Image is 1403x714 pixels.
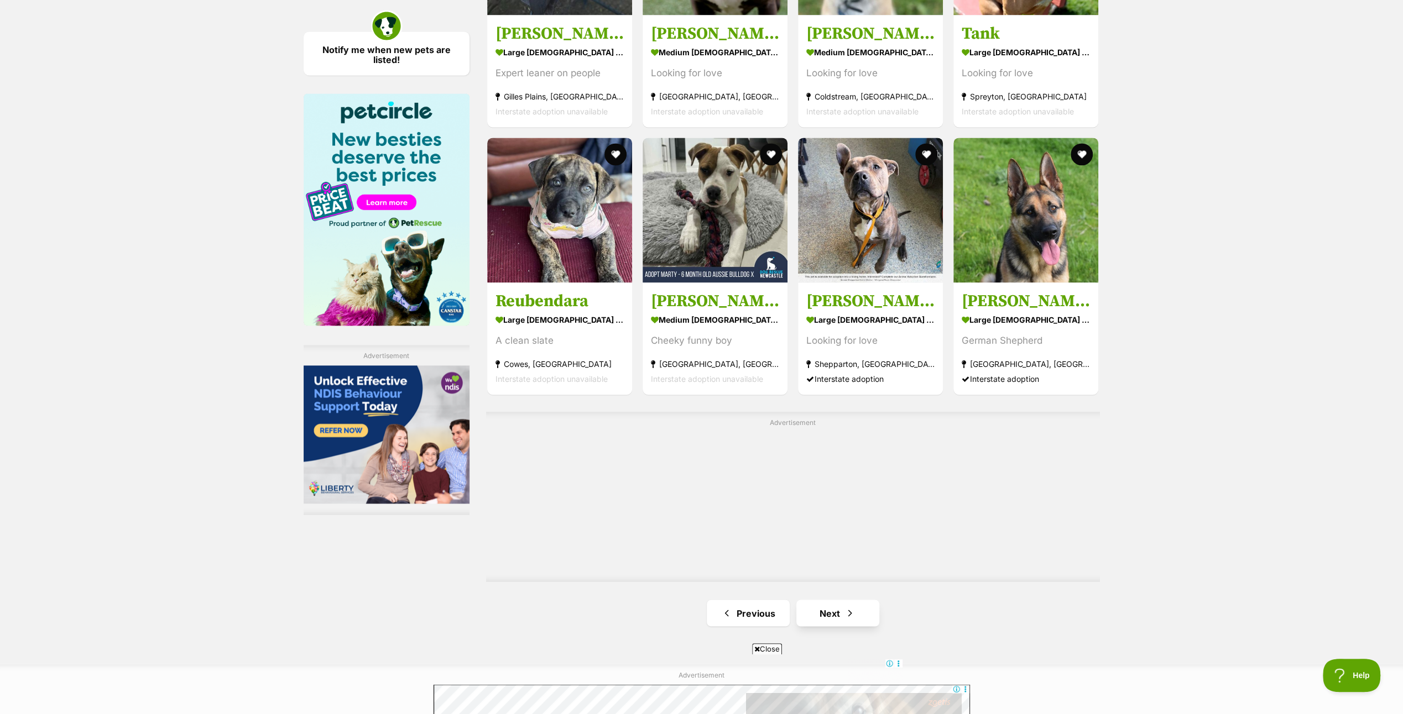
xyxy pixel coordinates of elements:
[962,23,1090,44] h3: Tank
[496,89,624,104] strong: Gilles Plains, [GEOGRAPHIC_DATA]
[806,107,919,116] span: Interstate adoption unavailable
[962,333,1090,348] div: German Shepherd
[643,282,787,394] a: [PERSON_NAME] - [DEMOGRAPHIC_DATA] Aussie Bulldog X medium [DEMOGRAPHIC_DATA] Dog Cheeky funny bo...
[304,93,470,326] img: Pet Circle promo banner
[651,89,779,104] strong: [GEOGRAPHIC_DATA], [GEOGRAPHIC_DATA]
[752,643,782,654] span: Close
[953,282,1098,394] a: [PERSON_NAME] large [DEMOGRAPHIC_DATA] Dog German Shepherd [GEOGRAPHIC_DATA], [GEOGRAPHIC_DATA] I...
[796,600,879,626] a: Next page
[496,333,624,348] div: A clean slate
[487,15,632,127] a: [PERSON_NAME] large [DEMOGRAPHIC_DATA] Dog Expert leaner on people Gilles Plains, [GEOGRAPHIC_DAT...
[798,138,943,282] img: Winston - American Staffordshire Terrier Dog
[651,44,779,60] strong: medium [DEMOGRAPHIC_DATA] Dog
[643,138,787,282] img: Marty - 6 Month Old Aussie Bulldog X - Australian Bulldog
[496,107,608,116] span: Interstate adoption unavailable
[806,356,935,371] strong: Shepparton, [GEOGRAPHIC_DATA]
[304,365,470,503] iframe: Advertisement
[806,66,935,81] div: Looking for love
[953,15,1098,127] a: Tank large [DEMOGRAPHIC_DATA] Dog Looking for love Spreyton, [GEOGRAPHIC_DATA] Interstate adoptio...
[760,143,782,165] button: favourite
[962,107,1074,116] span: Interstate adoption unavailable
[651,107,763,116] span: Interstate adoption unavailable
[496,44,624,60] strong: large [DEMOGRAPHIC_DATA] Dog
[604,143,627,165] button: favourite
[643,15,787,127] a: [PERSON_NAME] medium [DEMOGRAPHIC_DATA] Dog Looking for love [GEOGRAPHIC_DATA], [GEOGRAPHIC_DATA]...
[487,282,632,394] a: Reubendara large [DEMOGRAPHIC_DATA] Dog A clean slate Cowes, [GEOGRAPHIC_DATA] Interstate adoptio...
[304,32,470,75] a: Notify me when new pets are listed!
[651,374,763,383] span: Interstate adoption unavailable
[806,23,935,44] h3: [PERSON_NAME]
[915,143,937,165] button: favourite
[962,44,1090,60] strong: large [DEMOGRAPHIC_DATA] Dog
[806,290,935,311] h3: [PERSON_NAME]
[496,356,624,371] strong: Cowes, [GEOGRAPHIC_DATA]
[962,89,1090,104] strong: Spreyton, [GEOGRAPHIC_DATA]
[962,371,1090,386] div: Interstate adoption
[962,356,1090,371] strong: [GEOGRAPHIC_DATA], [GEOGRAPHIC_DATA]
[798,15,943,127] a: [PERSON_NAME] medium [DEMOGRAPHIC_DATA] Dog Looking for love Coldstream, [GEOGRAPHIC_DATA] Inters...
[806,44,935,60] strong: medium [DEMOGRAPHIC_DATA] Dog
[500,659,903,708] iframe: Advertisement
[651,66,779,81] div: Looking for love
[651,290,779,311] h3: [PERSON_NAME] - [DEMOGRAPHIC_DATA] Aussie Bulldog X
[496,66,624,81] div: Expert leaner on people
[806,333,935,348] div: Looking for love
[806,311,935,327] strong: large [DEMOGRAPHIC_DATA] Dog
[806,371,935,386] div: Interstate adoption
[496,290,624,311] h3: Reubendara
[1323,659,1381,692] iframe: Help Scout Beacon - Open
[496,23,624,44] h3: [PERSON_NAME]
[798,282,943,394] a: [PERSON_NAME] large [DEMOGRAPHIC_DATA] Dog Looking for love Shepparton, [GEOGRAPHIC_DATA] Interst...
[962,66,1090,81] div: Looking for love
[806,89,935,104] strong: Coldstream, [GEOGRAPHIC_DATA]
[1071,143,1093,165] button: favourite
[953,138,1098,282] img: Flynn - German Shepherd Dog
[486,412,1100,581] div: Advertisement
[486,600,1100,626] nav: Pagination
[651,333,779,348] div: Cheeky funny boy
[496,311,624,327] strong: large [DEMOGRAPHIC_DATA] Dog
[707,600,790,626] a: Previous page
[962,290,1090,311] h3: [PERSON_NAME]
[651,311,779,327] strong: medium [DEMOGRAPHIC_DATA] Dog
[651,23,779,44] h3: [PERSON_NAME]
[962,311,1090,327] strong: large [DEMOGRAPHIC_DATA] Dog
[487,138,632,282] img: Reubendara - Bull Arab Dog
[651,356,779,371] strong: [GEOGRAPHIC_DATA], [GEOGRAPHIC_DATA]
[304,345,470,514] div: Advertisement
[496,374,608,383] span: Interstate adoption unavailable
[525,432,1061,570] iframe: Advertisement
